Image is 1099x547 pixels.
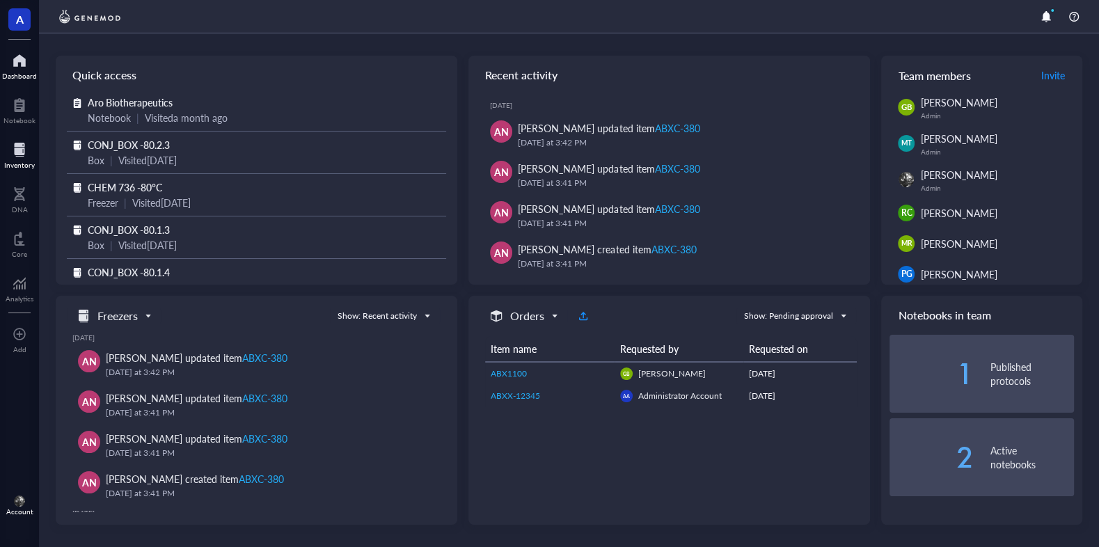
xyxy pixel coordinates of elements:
[2,49,37,80] a: Dashboard
[338,310,417,322] div: Show: Recent activity
[82,354,97,369] span: AN
[899,172,914,187] img: 194d251f-2f82-4463-8fb8-8f750e7a68d2.jpeg
[124,195,127,210] div: |
[72,425,441,466] a: AN[PERSON_NAME] updated itemABXC-380[DATE] at 3:41 PM
[1041,64,1066,86] button: Invite
[82,394,97,409] span: AN
[242,431,287,445] div: ABXC-380
[16,10,24,28] span: A
[518,216,848,230] div: [DATE] at 3:41 PM
[920,184,1074,192] div: Admin
[518,257,848,271] div: [DATE] at 3:41 PM
[920,95,997,109] span: [PERSON_NAME]
[88,280,104,295] div: Box
[518,161,699,176] div: [PERSON_NAME] updated item
[920,168,997,182] span: [PERSON_NAME]
[110,280,113,295] div: |
[14,496,25,507] img: 194d251f-2f82-4463-8fb8-8f750e7a68d2.jpeg
[106,390,287,406] div: [PERSON_NAME] updated item
[494,124,509,139] span: AN
[901,138,912,148] span: MT
[13,345,26,354] div: Add
[88,138,170,152] span: CONJ_BOX -80.2.3
[106,471,284,486] div: [PERSON_NAME] created item
[485,336,614,362] th: Item name
[12,183,28,214] a: DNA
[480,115,859,155] a: AN[PERSON_NAME] updated itemABXC-380[DATE] at 3:42 PM
[110,152,113,168] div: |
[118,152,177,168] div: Visited [DATE]
[3,116,35,125] div: Notebook
[106,350,287,365] div: [PERSON_NAME] updated item
[490,101,859,109] div: [DATE]
[920,237,997,251] span: [PERSON_NAME]
[2,72,37,80] div: Dashboard
[136,110,139,125] div: |
[654,202,699,216] div: ABXC-380
[88,152,104,168] div: Box
[106,431,287,446] div: [PERSON_NAME] updated item
[82,475,97,490] span: AN
[638,367,706,379] span: [PERSON_NAME]
[749,367,851,380] div: [DATE]
[901,268,912,280] span: PG
[494,205,509,220] span: AN
[72,344,441,385] a: AN[PERSON_NAME] updated itemABXC-380[DATE] at 3:42 PM
[132,195,191,210] div: Visited [DATE]
[901,102,912,113] span: GB
[749,390,851,402] div: [DATE]
[4,138,35,169] a: Inventory
[615,336,743,362] th: Requested by
[239,472,284,486] div: ABXC-380
[494,164,509,180] span: AN
[88,110,131,125] div: Notebook
[106,365,429,379] div: [DATE] at 3:42 PM
[491,367,527,379] span: ABX1100
[480,196,859,236] a: AN[PERSON_NAME] updated itemABXC-380[DATE] at 3:41 PM
[106,406,429,420] div: [DATE] at 3:41 PM
[651,242,696,256] div: ABXC-380
[654,161,699,175] div: ABXC-380
[6,507,33,516] div: Account
[518,241,696,257] div: [PERSON_NAME] created item
[743,336,857,362] th: Requested on
[82,434,97,450] span: AN
[110,237,113,253] div: |
[491,390,608,402] a: ABXX-12345
[242,351,287,365] div: ABXC-380
[4,161,35,169] div: Inventory
[97,308,138,324] h5: Freezers
[920,148,1074,156] div: Admin
[12,228,27,258] a: Core
[744,310,833,322] div: Show: Pending approval
[6,294,33,303] div: Analytics
[510,308,544,324] h5: Orders
[88,95,173,109] span: Aro Biotherapeutics
[901,238,912,248] span: MR
[638,390,722,402] span: Administrator Account
[518,136,848,150] div: [DATE] at 3:42 PM
[56,56,457,95] div: Quick access
[88,237,104,253] div: Box
[468,56,870,95] div: Recent activity
[901,207,912,219] span: RC
[56,8,124,25] img: genemod-logo
[920,132,997,145] span: [PERSON_NAME]
[480,155,859,196] a: AN[PERSON_NAME] updated itemABXC-380[DATE] at 3:41 PM
[88,180,162,194] span: CHEM 736 -80°C
[88,265,170,279] span: CONJ_BOX -80.1.4
[72,333,441,342] div: [DATE]
[118,237,177,253] div: Visited [DATE]
[88,223,170,237] span: CONJ_BOX -80.1.3
[12,250,27,258] div: Core
[623,393,630,399] span: AA
[518,176,848,190] div: [DATE] at 3:41 PM
[623,371,629,377] span: GB
[494,245,509,260] span: AN
[72,385,441,425] a: AN[PERSON_NAME] updated itemABXC-380[DATE] at 3:41 PM
[88,195,118,210] div: Freezer
[145,110,228,125] div: Visited a month ago
[518,120,699,136] div: [PERSON_NAME] updated item
[72,466,441,506] a: AN[PERSON_NAME] created itemABXC-380[DATE] at 3:41 PM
